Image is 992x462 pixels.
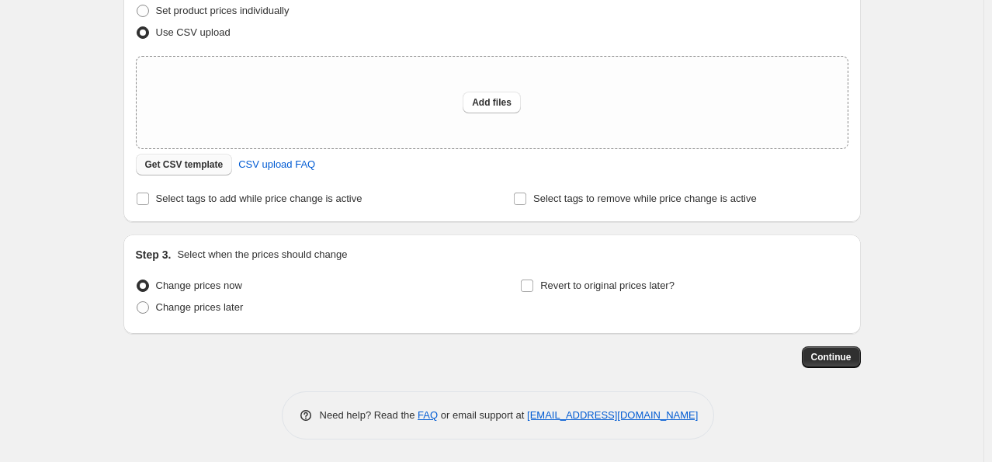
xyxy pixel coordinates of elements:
button: Continue [802,346,861,368]
p: Select when the prices should change [177,247,347,262]
span: Get CSV template [145,158,224,171]
span: Revert to original prices later? [540,280,675,291]
button: Add files [463,92,521,113]
span: Need help? Read the [320,409,418,421]
span: Continue [811,351,852,363]
span: or email support at [438,409,527,421]
span: Select tags to add while price change is active [156,193,362,204]
span: Select tags to remove while price change is active [533,193,757,204]
button: Get CSV template [136,154,233,175]
h2: Step 3. [136,247,172,262]
span: Set product prices individually [156,5,290,16]
a: [EMAIL_ADDRESS][DOMAIN_NAME] [527,409,698,421]
span: Change prices later [156,301,244,313]
span: Use CSV upload [156,26,231,38]
a: CSV upload FAQ [229,152,324,177]
span: CSV upload FAQ [238,157,315,172]
span: Change prices now [156,280,242,291]
span: Add files [472,96,512,109]
a: FAQ [418,409,438,421]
